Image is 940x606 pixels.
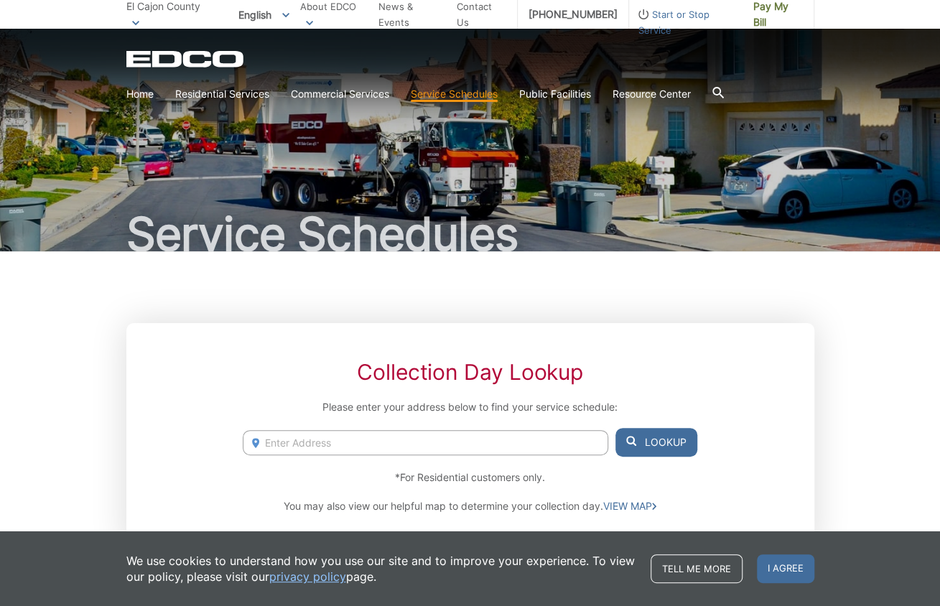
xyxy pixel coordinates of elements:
a: VIEW MAP [603,498,656,514]
h1: Service Schedules [126,211,814,257]
p: *For Residential customers only. [243,470,697,485]
a: Home [126,86,154,102]
a: Service Schedules [411,86,498,102]
p: Please enter your address below to find your service schedule: [243,399,697,415]
h2: Collection Day Lookup [243,359,697,385]
p: We use cookies to understand how you use our site and to improve your experience. To view our pol... [126,553,636,584]
p: You may also view our helpful map to determine your collection day. [243,498,697,514]
input: Enter Address [243,430,608,455]
a: Resource Center [613,86,691,102]
a: EDCD logo. Return to the homepage. [126,50,246,67]
a: Tell me more [651,554,743,583]
a: Commercial Services [291,86,389,102]
a: Public Facilities [519,86,591,102]
span: English [228,3,300,27]
a: privacy policy [269,569,346,584]
button: Lookup [615,428,697,457]
span: I agree [757,554,814,583]
a: Residential Services [175,86,269,102]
